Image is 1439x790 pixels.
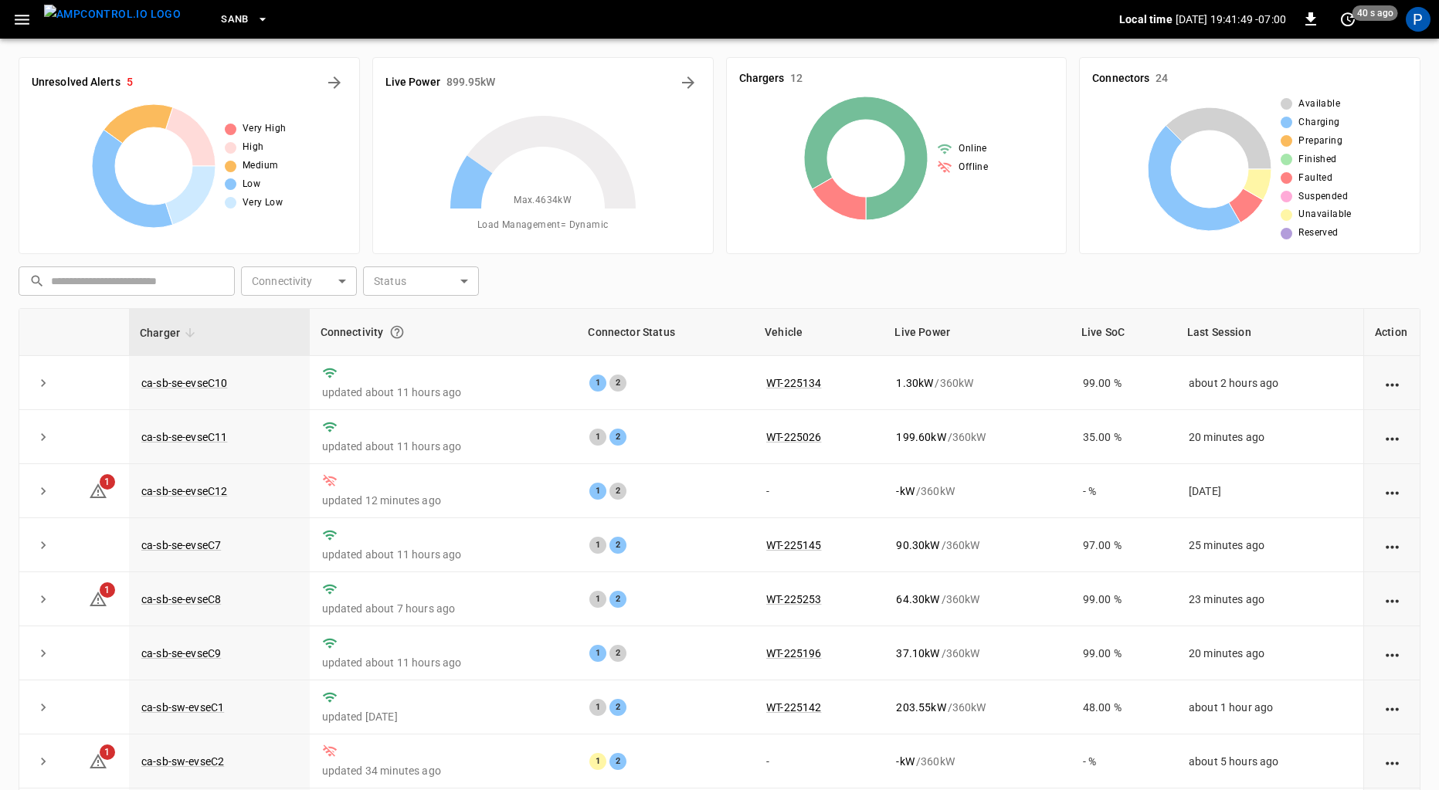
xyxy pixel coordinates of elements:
th: Live Power [884,309,1070,356]
button: expand row [32,534,55,557]
div: 1 [589,429,606,446]
span: Online [959,141,986,157]
th: Vehicle [754,309,884,356]
span: Finished [1298,152,1336,168]
div: 2 [609,483,626,500]
a: WT-225026 [766,431,821,443]
div: action cell options [1383,429,1402,445]
th: Action [1363,309,1420,356]
div: 2 [609,429,626,446]
button: SanB [215,5,275,35]
a: 1 [89,754,107,767]
a: WT-225253 [766,593,821,605]
a: 1 [89,592,107,605]
div: action cell options [1383,646,1402,661]
span: Very High [243,121,287,137]
p: - kW [896,483,914,499]
button: expand row [32,588,55,611]
span: High [243,140,264,155]
td: - [754,734,884,788]
div: / 360 kW [896,700,1057,715]
td: 20 minutes ago [1176,410,1363,464]
p: updated about 11 hours ago [322,439,565,454]
span: Preparing [1298,134,1342,149]
span: SanB [221,11,249,29]
div: action cell options [1383,700,1402,715]
p: 90.30 kW [896,537,939,553]
a: WT-225196 [766,647,821,659]
span: 1 [100,474,115,490]
div: profile-icon [1406,7,1431,32]
a: ca-sb-se-evseC7 [141,539,221,551]
span: Faulted [1298,171,1332,186]
td: - % [1071,734,1176,788]
div: 1 [589,375,606,392]
a: ca-sb-sw-evseC2 [141,755,224,768]
td: 25 minutes ago [1176,518,1363,572]
span: Load Management = Dynamic [477,218,609,233]
div: 2 [609,699,626,716]
button: Connection between the charger and our software. [383,318,411,346]
h6: 5 [127,74,133,91]
td: about 2 hours ago [1176,356,1363,410]
div: action cell options [1383,375,1402,391]
a: WT-225145 [766,539,821,551]
span: Max. 4634 kW [514,193,572,209]
td: 99.00 % [1071,572,1176,626]
div: 2 [609,591,626,608]
td: [DATE] [1176,464,1363,518]
p: Local time [1119,12,1173,27]
p: 203.55 kW [896,700,945,715]
p: updated about 11 hours ago [322,655,565,670]
a: WT-225142 [766,701,821,714]
p: 1.30 kW [896,375,933,391]
div: action cell options [1383,483,1402,499]
span: 1 [100,744,115,760]
a: ca-sb-se-evseC9 [141,647,221,659]
td: - [754,464,884,518]
span: Low [243,177,260,192]
p: updated about 7 hours ago [322,601,565,616]
h6: Live Power [385,74,440,91]
td: 35.00 % [1071,410,1176,464]
a: WT-225134 [766,377,821,389]
div: / 360 kW [896,537,1057,553]
button: expand row [32,696,55,719]
span: Medium [243,158,278,174]
span: Offline [959,160,988,175]
h6: 899.95 kW [446,74,496,91]
a: ca-sb-se-evseC10 [141,377,227,389]
div: / 360 kW [896,646,1057,661]
td: - % [1071,464,1176,518]
p: - kW [896,754,914,769]
button: expand row [32,750,55,773]
h6: Connectors [1092,70,1149,87]
p: updated 12 minutes ago [322,493,565,508]
td: about 1 hour ago [1176,680,1363,734]
span: Unavailable [1298,207,1351,222]
div: 1 [589,753,606,770]
button: Energy Overview [676,70,701,95]
span: Available [1298,97,1340,112]
p: updated about 11 hours ago [322,547,565,562]
div: / 360 kW [896,429,1057,445]
div: 1 [589,483,606,500]
div: action cell options [1383,592,1402,607]
span: Charging [1298,115,1339,131]
div: / 360 kW [896,754,1057,769]
div: 2 [609,375,626,392]
div: / 360 kW [896,483,1057,499]
td: 99.00 % [1071,626,1176,680]
td: 97.00 % [1071,518,1176,572]
div: 1 [589,645,606,662]
th: Last Session [1176,309,1363,356]
h6: Chargers [739,70,785,87]
p: 64.30 kW [896,592,939,607]
td: 48.00 % [1071,680,1176,734]
a: ca-sb-sw-evseC1 [141,701,224,714]
div: / 360 kW [896,375,1057,391]
h6: Unresolved Alerts [32,74,120,91]
div: action cell options [1383,754,1402,769]
p: updated about 11 hours ago [322,385,565,400]
p: 199.60 kW [896,429,945,445]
